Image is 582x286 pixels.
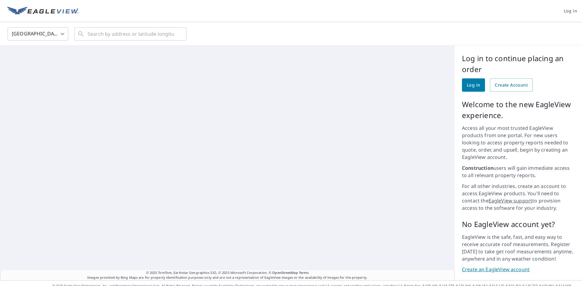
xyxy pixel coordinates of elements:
[88,25,174,42] input: Search by address or latitude-longitude
[490,78,533,92] a: Create Account
[462,99,575,121] p: Welcome to the new EagleView experience.
[462,182,575,212] p: For all other industries, create an account to access EagleView products. You'll need to contact ...
[7,7,79,16] img: EV Logo
[462,266,575,273] a: Create an EagleView account
[467,81,480,89] span: Log in
[462,165,493,171] strong: Construction
[299,270,309,275] a: Terms
[489,197,533,204] a: EagleView support
[462,53,575,75] p: Log in to continue placing an order
[8,25,68,42] div: [GEOGRAPHIC_DATA]
[146,270,309,275] span: © 2025 TomTom, Earthstar Geographics SIO, © 2025 Microsoft Corporation, ©
[462,164,575,179] p: users will gain immediate access to all relevant property reports.
[462,124,575,161] p: Access all your most trusted EagleView products from one portal. For new users looking to access ...
[495,81,528,89] span: Create Account
[462,219,575,230] p: No EagleView account yet?
[564,7,577,15] span: Log in
[462,78,485,92] a: Log in
[462,233,575,262] p: EagleView is the safe, fast, and easy way to receive accurate roof measurements. Register [DATE] ...
[272,270,298,275] a: OpenStreetMap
